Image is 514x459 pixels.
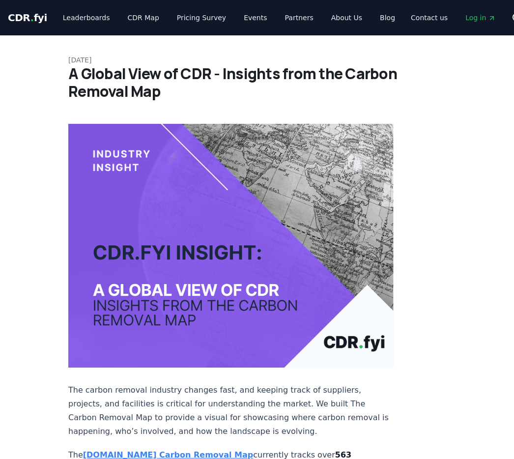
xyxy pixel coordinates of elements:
a: Contact us [403,9,456,27]
p: The carbon removal industry changes fast, and keeping track of suppliers, projects, and facilitie... [68,383,394,438]
span: Log in [465,13,496,23]
a: Log in [457,9,504,27]
h1: A Global View of CDR - Insights from the Carbon Removal Map [68,65,446,100]
a: CDR Map [120,9,167,27]
p: [DATE] [68,55,446,65]
a: About Us [323,9,370,27]
span: CDR fyi [8,12,47,24]
img: blog post image [68,124,394,368]
a: Partners [277,9,321,27]
a: CDR.fyi [8,11,47,25]
nav: Main [403,9,504,27]
a: Events [236,9,275,27]
a: Pricing Survey [169,9,234,27]
nav: Main [55,9,403,27]
a: Leaderboards [55,9,118,27]
span: . [30,12,34,24]
a: Blog [372,9,403,27]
